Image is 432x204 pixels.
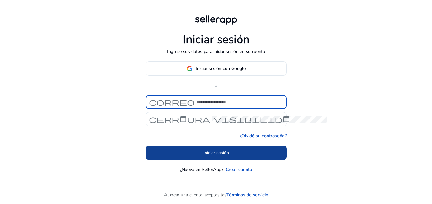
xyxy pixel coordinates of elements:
h1: Iniciar sesión [183,33,250,46]
button: Iniciar sesión con Google [146,61,287,76]
span: Iniciar sesión con Google [196,65,246,72]
span: cerradura [149,115,210,123]
p: ¿Nuevo en SellerApp? [180,166,223,173]
a: ¿Olvidó su contraseña? [240,133,287,139]
font: Al crear una cuenta, aceptas las [164,192,226,198]
a: Crear cuenta [226,166,252,173]
img: google-logo.svg [187,66,192,71]
p: o [146,82,287,89]
p: Ingrese sus datos para iniciar sesión en su cuenta [167,48,265,55]
a: Términos de servicio [226,192,268,198]
button: Iniciar sesión [146,146,287,160]
span: Iniciar sesión [203,149,229,156]
span: correo [149,98,195,106]
span: visibilidad [214,115,290,123]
